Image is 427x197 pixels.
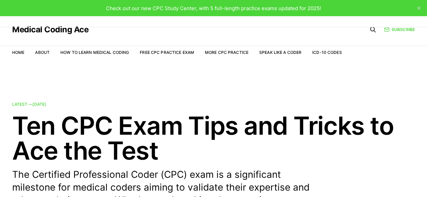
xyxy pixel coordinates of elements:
span: Check out our new CPC Study Center, with 5 full-length practice exams updated for 2025! [106,5,321,11]
time: [DATE] [32,102,46,107]
a: Medical Coding Ace [12,26,88,34]
a: More CPC Practice [205,50,248,55]
span: Latest — [12,102,46,107]
a: Free CPC Practice Exam [140,50,194,55]
button: close [413,3,424,13]
a: Subscribe [384,26,415,33]
a: Home [12,50,24,55]
a: Speak Like a Coder [259,50,301,55]
a: ICD-10 Codes [312,50,342,55]
iframe: portal-trigger [317,164,427,197]
a: How to Learn Medical Coding [60,50,129,55]
h2: Ten CPC Exam Tips and Tricks to Ace the Test [12,113,415,163]
a: About [35,50,50,55]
